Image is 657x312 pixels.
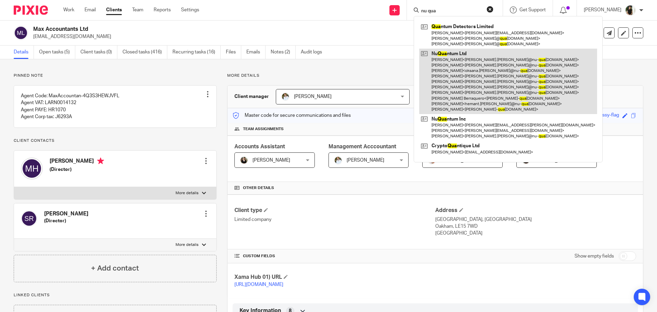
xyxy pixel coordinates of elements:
a: Details [14,46,34,59]
span: Get Support [519,8,546,12]
p: More details [227,73,643,78]
p: [GEOGRAPHIC_DATA], [GEOGRAPHIC_DATA] [435,216,636,223]
a: Email [85,7,96,13]
a: Work [63,7,74,13]
p: More details [176,242,198,248]
span: Management Acccountant [328,144,396,149]
span: Accounts Assistant [234,144,285,149]
p: Linked clients [14,292,217,298]
h4: [PERSON_NAME] [44,210,88,217]
a: [URL][DOMAIN_NAME] [234,282,283,287]
a: Settings [181,7,199,13]
img: Helen%20Campbell.jpeg [240,156,248,164]
a: Reports [154,7,171,13]
h5: (Director) [44,217,88,224]
i: Primary [97,158,104,164]
h4: [PERSON_NAME] [50,158,104,166]
h4: Xama Hub 01) URL [234,274,435,281]
p: [EMAIL_ADDRESS][DOMAIN_NAME] [33,33,550,40]
h4: CUSTOM FIELDS [234,253,435,259]
img: sarah-royle.jpg [334,156,342,164]
h4: + Add contact [91,263,139,274]
span: [PERSON_NAME] [294,94,332,99]
h3: Client manager [234,93,269,100]
p: Oakham, LE15 7WD [435,223,636,230]
a: Files [226,46,241,59]
a: Client tasks (0) [80,46,117,59]
h2: Max Accountants Ltd [33,26,447,33]
input: Search [421,8,482,14]
p: [PERSON_NAME] [584,7,621,13]
h4: Address [435,207,636,214]
button: Clear [487,6,493,13]
a: Emails [246,46,266,59]
label: Show empty fields [575,253,614,260]
a: Clients [106,7,122,13]
h4: Client type [234,207,435,214]
p: Limited company [234,216,435,223]
img: svg%3E [21,210,37,227]
a: Closed tasks (416) [123,46,167,59]
img: svg%3E [21,158,43,179]
span: Team assignments [243,126,284,132]
a: Team [132,7,143,13]
p: Master code for secure communications and files [233,112,351,119]
span: Other details [243,185,274,191]
p: Pinned note [14,73,217,78]
a: Recurring tasks (16) [172,46,221,59]
p: More details [176,190,198,196]
span: [PERSON_NAME] [534,158,572,163]
span: [PERSON_NAME] [440,158,478,163]
p: [GEOGRAPHIC_DATA] [435,230,636,237]
p: Client contacts [14,138,217,143]
img: sarah-royle.jpg [281,92,289,101]
a: Notes (2) [271,46,296,59]
span: [PERSON_NAME] [347,158,384,163]
span: [PERSON_NAME] [253,158,290,163]
img: svg%3E [14,26,28,40]
a: Open tasks (5) [39,46,75,59]
img: Janice%20Tang.jpeg [625,5,636,16]
img: Pixie [14,5,48,15]
a: Audit logs [301,46,327,59]
h5: (Director) [50,166,104,173]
